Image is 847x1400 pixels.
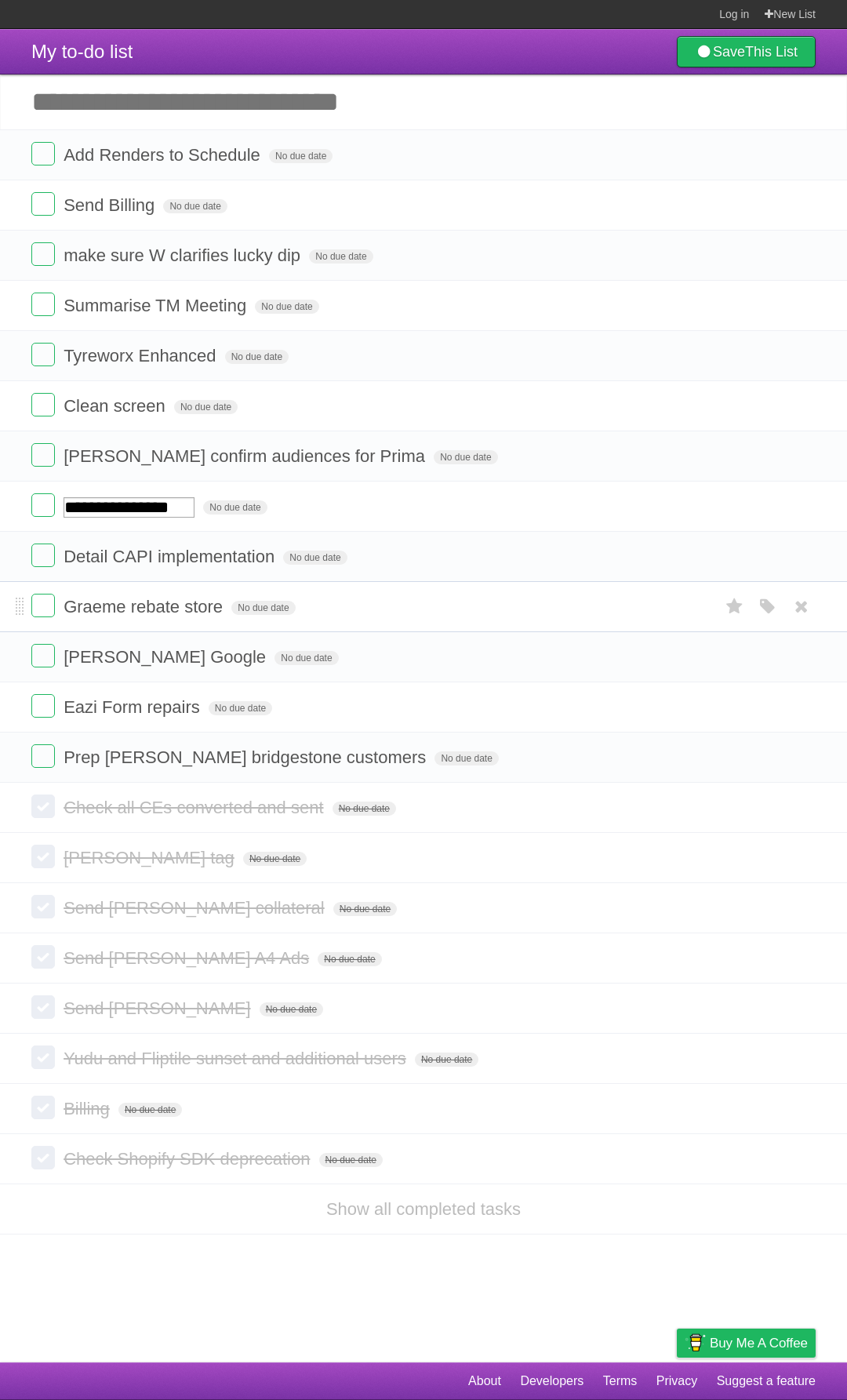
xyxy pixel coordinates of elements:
span: No due date [283,551,347,565]
label: Done [31,594,55,617]
span: [PERSON_NAME] tag [64,848,238,867]
span: [PERSON_NAME] confirm audiences for Prima [64,446,429,466]
span: [PERSON_NAME] Google [64,647,270,667]
label: Done [31,142,55,165]
span: Yudu and Fliptile sunset and additional users [64,1049,410,1068]
span: No due date [434,450,497,464]
label: Done [31,1146,55,1169]
span: Send [PERSON_NAME] A4 Ads [64,948,313,968]
label: Done [31,443,55,467]
span: No due date [163,199,227,213]
span: No due date [333,902,397,916]
span: No due date [203,500,267,515]
span: No due date [243,852,307,866]
label: Done [31,393,55,416]
label: Done [31,694,55,718]
label: Done [31,795,55,818]
label: Done [31,493,55,517]
label: Done [31,644,55,667]
span: Tyreworx Enhanced [64,346,220,365]
label: Done [31,192,55,216]
a: Suggest a feature [717,1366,816,1396]
span: Clean screen [64,396,169,416]
span: make sure W clarifies lucky dip [64,245,304,265]
label: Done [31,995,55,1019]
span: Eazi Form repairs [64,697,204,717]
span: Billing [64,1099,114,1118]
label: Done [31,845,55,868]
span: Graeme rebate store [64,597,227,616]
span: No due date [260,1002,323,1016]
span: No due date [118,1103,182,1117]
a: Terms [603,1366,638,1396]
label: Done [31,544,55,567]
label: Done [31,1096,55,1119]
span: Prep [PERSON_NAME] bridgestone customers [64,747,430,767]
span: No due date [255,300,318,314]
label: Star task [720,594,750,620]
a: About [468,1366,501,1396]
label: Done [31,945,55,969]
label: Done [31,242,55,266]
img: Buy me a coffee [685,1329,706,1356]
a: Buy me a coffee [677,1329,816,1358]
span: Send Billing [64,195,158,215]
span: Check all CEs converted and sent [64,798,327,817]
a: Privacy [656,1366,697,1396]
a: Show all completed tasks [326,1199,521,1219]
span: Detail CAPI implementation [64,547,278,566]
span: No due date [209,701,272,715]
a: SaveThis List [677,36,816,67]
a: Developers [520,1366,583,1396]
span: No due date [319,1153,383,1167]
span: Add Renders to Schedule [64,145,264,165]
span: Send [PERSON_NAME] [64,998,254,1018]
span: Summarise TM Meeting [64,296,250,315]
label: Done [31,744,55,768]
span: No due date [274,651,338,665]
label: Done [31,1045,55,1069]
span: No due date [174,400,238,414]
span: No due date [434,751,498,765]
span: No due date [318,952,381,966]
span: Send [PERSON_NAME] collateral [64,898,329,918]
span: No due date [269,149,333,163]
span: Check Shopify SDK deprecation [64,1149,314,1169]
span: No due date [225,350,289,364]
span: My to-do list [31,41,133,62]
label: Done [31,895,55,918]
span: No due date [231,601,295,615]
span: No due date [415,1053,478,1067]
span: No due date [333,802,396,816]
b: This List [745,44,798,60]
label: Done [31,293,55,316]
label: Done [31,343,55,366]
span: No due date [309,249,373,264]
span: Buy me a coffee [710,1329,808,1357]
